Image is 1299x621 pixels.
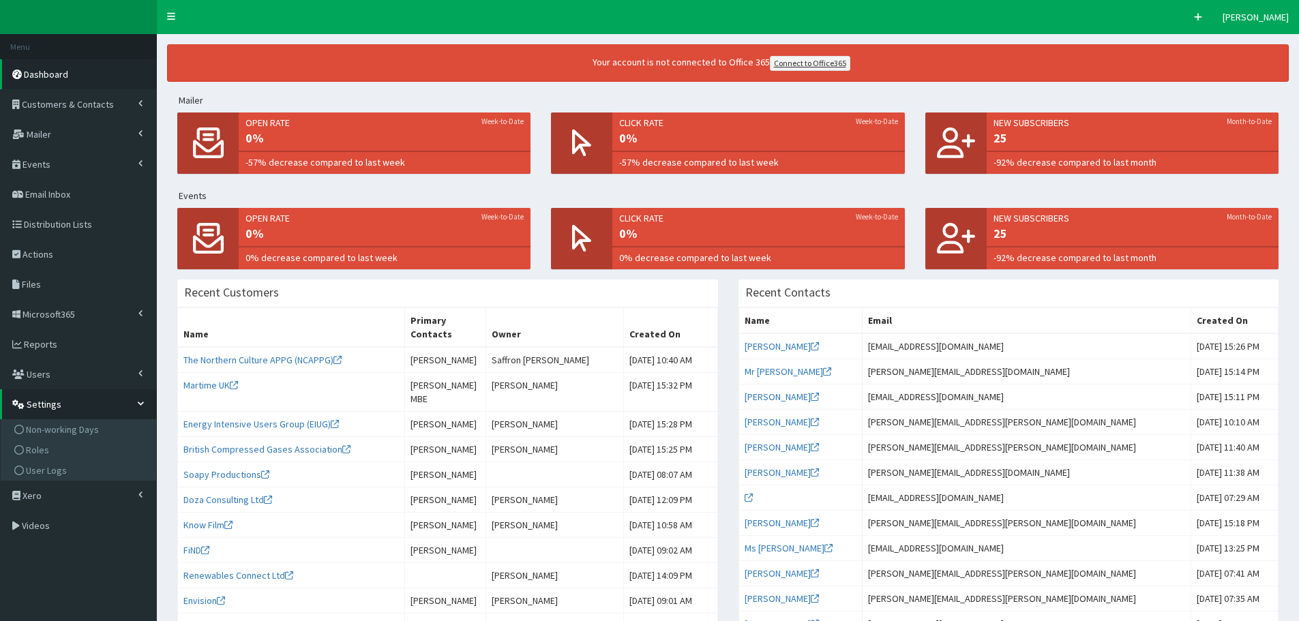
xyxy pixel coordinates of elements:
[862,384,1191,410] td: [EMAIL_ADDRESS][DOMAIN_NAME]
[27,128,51,140] span: Mailer
[245,211,524,225] span: Open rate
[183,569,293,581] a: Renewables Connect Ltd
[994,251,1272,264] span: -92% decrease compared to last month
[23,489,42,502] span: Xero
[486,563,624,588] td: [PERSON_NAME]
[745,441,819,453] a: [PERSON_NAME]
[623,308,717,348] th: Created On
[24,68,68,80] span: Dashboard
[745,365,831,378] a: Mr [PERSON_NAME]
[179,191,1289,201] h5: Events
[770,56,850,71] a: Connect to Office365
[245,116,524,130] span: Open rate
[25,188,70,200] span: Email Inbox
[862,435,1191,460] td: [PERSON_NAME][EMAIL_ADDRESS][PERSON_NAME][DOMAIN_NAME]
[619,130,897,147] span: 0%
[619,225,897,243] span: 0%
[745,391,819,403] a: [PERSON_NAME]
[405,588,486,614] td: [PERSON_NAME]
[623,437,717,462] td: [DATE] 15:25 PM
[405,308,486,348] th: Primary Contacts
[862,511,1191,536] td: [PERSON_NAME][EMAIL_ADDRESS][PERSON_NAME][DOMAIN_NAME]
[184,286,279,299] h3: Recent Customers
[862,485,1191,511] td: [EMAIL_ADDRESS][DOMAIN_NAME]
[745,517,819,529] a: [PERSON_NAME]
[481,116,524,127] small: Week-to-Date
[245,225,524,243] span: 0%
[745,567,819,579] a: [PERSON_NAME]
[623,538,717,563] td: [DATE] 09:02 AM
[862,333,1191,359] td: [EMAIL_ADDRESS][DOMAIN_NAME]
[1191,511,1278,536] td: [DATE] 15:18 PM
[405,412,486,437] td: [PERSON_NAME]
[24,218,92,230] span: Distribution Lists
[22,519,50,532] span: Videos
[245,251,524,264] span: 0% decrease compared to last week
[745,466,819,479] a: [PERSON_NAME]
[994,155,1272,169] span: -92% decrease compared to last month
[486,513,624,538] td: [PERSON_NAME]
[1191,460,1278,485] td: [DATE] 11:38 AM
[183,379,238,391] a: Martime UK
[26,464,67,476] span: User Logs
[23,308,75,320] span: Microsoft365
[1191,410,1278,435] td: [DATE] 10:10 AM
[405,462,486,487] td: [PERSON_NAME]
[486,412,624,437] td: [PERSON_NAME]
[1191,333,1278,359] td: [DATE] 15:26 PM
[623,347,717,373] td: [DATE] 10:40 AM
[405,487,486,513] td: [PERSON_NAME]
[1191,536,1278,561] td: [DATE] 13:25 PM
[183,594,225,607] a: Envision
[486,437,624,462] td: [PERSON_NAME]
[486,347,624,373] td: Saffron [PERSON_NAME]
[22,98,114,110] span: Customers & Contacts
[405,538,486,563] td: [PERSON_NAME]
[856,211,898,222] small: Week-to-Date
[745,340,819,352] a: [PERSON_NAME]
[1191,384,1278,410] td: [DATE] 15:11 PM
[1227,211,1272,222] small: Month-to-Date
[245,130,524,147] span: 0%
[183,418,339,430] a: Energy Intensive Users Group (EIUG)
[26,444,49,456] span: Roles
[745,286,831,299] h3: Recent Contacts
[745,542,833,554] a: Ms [PERSON_NAME]
[1223,11,1289,23] span: [PERSON_NAME]
[26,423,99,436] span: Non-working Days
[856,116,898,127] small: Week-to-Date
[1227,116,1272,127] small: Month-to-Date
[1191,586,1278,611] td: [DATE] 07:35 AM
[745,416,819,428] a: [PERSON_NAME]
[1191,359,1278,384] td: [DATE] 15:14 PM
[619,116,897,130] span: Click rate
[486,308,624,348] th: Owner
[862,586,1191,611] td: [PERSON_NAME][EMAIL_ADDRESS][PERSON_NAME][DOMAIN_NAME]
[405,513,486,538] td: [PERSON_NAME]
[27,368,50,380] span: Users
[183,468,269,481] a: Soapy Productions
[27,398,61,410] span: Settings
[1191,435,1278,460] td: [DATE] 11:40 AM
[745,592,819,605] a: [PERSON_NAME]
[623,513,717,538] td: [DATE] 10:58 AM
[862,359,1191,384] td: [PERSON_NAME][EMAIL_ADDRESS][DOMAIN_NAME]
[619,155,897,169] span: -57% decrease compared to last week
[1191,561,1278,586] td: [DATE] 07:41 AM
[738,308,862,334] th: Name
[862,460,1191,485] td: [PERSON_NAME][EMAIL_ADDRESS][DOMAIN_NAME]
[183,494,272,506] a: Doza Consulting Ltd
[333,55,1110,71] div: Your account is not connected to Office 365
[486,487,624,513] td: [PERSON_NAME]
[22,278,41,290] span: Files
[486,588,624,614] td: [PERSON_NAME]
[486,373,624,412] td: [PERSON_NAME]
[24,338,57,350] span: Reports
[862,308,1191,334] th: Email
[1191,485,1278,511] td: [DATE] 07:29 AM
[862,536,1191,561] td: [EMAIL_ADDRESS][DOMAIN_NAME]
[623,588,717,614] td: [DATE] 09:01 AM
[994,225,1272,243] span: 25
[994,116,1272,130] span: New Subscribers
[405,347,486,373] td: [PERSON_NAME]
